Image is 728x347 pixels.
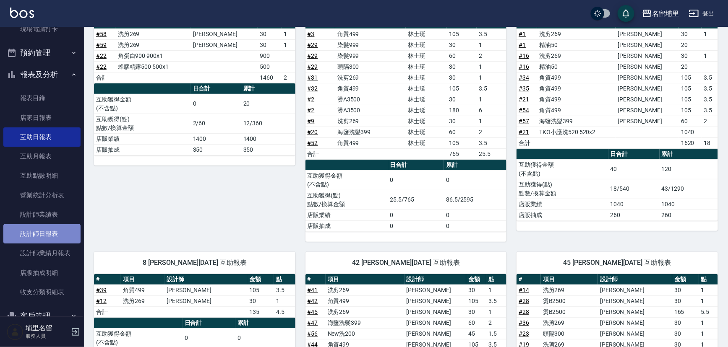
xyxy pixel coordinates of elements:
[406,137,446,148] td: 林士珽
[517,274,541,285] th: #
[406,61,446,72] td: 林士珽
[308,52,318,59] a: #29
[519,319,529,326] a: #36
[477,127,506,137] td: 2
[164,285,247,295] td: [PERSON_NAME]
[335,83,406,94] td: 角質499
[699,295,718,306] td: 1
[598,274,672,285] th: 設計師
[326,285,404,295] td: 洗剪269
[3,282,81,302] a: 收支分類明細表
[616,28,679,39] td: [PERSON_NAME]
[326,328,404,339] td: New洗200
[3,305,81,327] button: 客戶管理
[519,287,529,293] a: #14
[447,127,477,137] td: 60
[308,330,318,337] a: #56
[519,41,526,48] a: #1
[608,199,660,210] td: 1040
[96,63,107,70] a: #22
[486,295,506,306] td: 3.5
[447,72,477,83] td: 30
[3,186,81,205] a: 營業統計分析表
[477,28,506,39] td: 3.5
[3,64,81,85] button: 報表及分析
[274,295,295,306] td: 1
[326,274,404,285] th: 項目
[3,263,81,282] a: 店販抽成明細
[537,72,616,83] td: 角質499
[388,160,444,171] th: 日合計
[477,83,506,94] td: 3.5
[235,318,295,329] th: 累計
[477,116,506,127] td: 1
[519,330,529,337] a: #23
[679,105,702,116] td: 105
[96,52,107,59] a: #22
[660,199,718,210] td: 1040
[519,52,529,59] a: #16
[519,308,529,315] a: #28
[702,137,718,148] td: 18
[274,274,295,285] th: 點
[326,295,404,306] td: 角質499
[598,285,672,295] td: [PERSON_NAME]
[444,210,506,220] td: 0
[94,18,295,83] table: a dense table
[699,274,718,285] th: 點
[519,96,529,103] a: #21
[517,159,608,179] td: 互助獲得金額 (不含點)
[541,285,598,295] td: 洗剪269
[541,306,598,317] td: 燙B2500
[537,39,616,50] td: 精油50
[477,148,506,159] td: 25.5
[121,274,164,285] th: 項目
[258,50,282,61] td: 900
[94,94,191,114] td: 互助獲得金額 (不含點)
[639,5,682,22] button: 名留埔里
[191,144,241,155] td: 350
[388,170,444,190] td: 0
[7,324,23,340] img: Person
[444,190,506,210] td: 86.5/2595
[466,328,486,339] td: 45
[466,306,486,317] td: 30
[191,114,241,133] td: 2/60
[104,259,285,267] span: 8 [PERSON_NAME][DATE] 互助報表
[679,50,702,61] td: 30
[660,159,718,179] td: 120
[241,83,295,94] th: 累計
[537,28,616,39] td: 洗剪269
[26,332,68,340] p: 服務人員
[699,317,718,328] td: 1
[116,28,191,39] td: 洗剪269
[486,317,506,328] td: 2
[406,105,446,116] td: 林士珽
[96,31,107,37] a: #58
[406,127,446,137] td: 林士珽
[308,63,318,70] a: #29
[608,210,660,220] td: 260
[447,94,477,105] td: 30
[308,31,315,37] a: #3
[672,317,699,328] td: 30
[404,285,467,295] td: [PERSON_NAME]
[282,72,295,83] td: 2
[537,105,616,116] td: 角質499
[404,295,467,306] td: [PERSON_NAME]
[447,116,477,127] td: 30
[686,6,718,21] button: 登出
[447,50,477,61] td: 60
[116,61,191,72] td: 蜂膠精露500 500x1
[616,116,679,127] td: [PERSON_NAME]
[486,274,506,285] th: 點
[486,328,506,339] td: 1.5
[406,28,446,39] td: 林士珽
[672,328,699,339] td: 30
[702,83,718,94] td: 3.5
[447,137,477,148] td: 105
[241,114,295,133] td: 12/360
[477,94,506,105] td: 1
[96,298,107,304] a: #12
[679,94,702,105] td: 105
